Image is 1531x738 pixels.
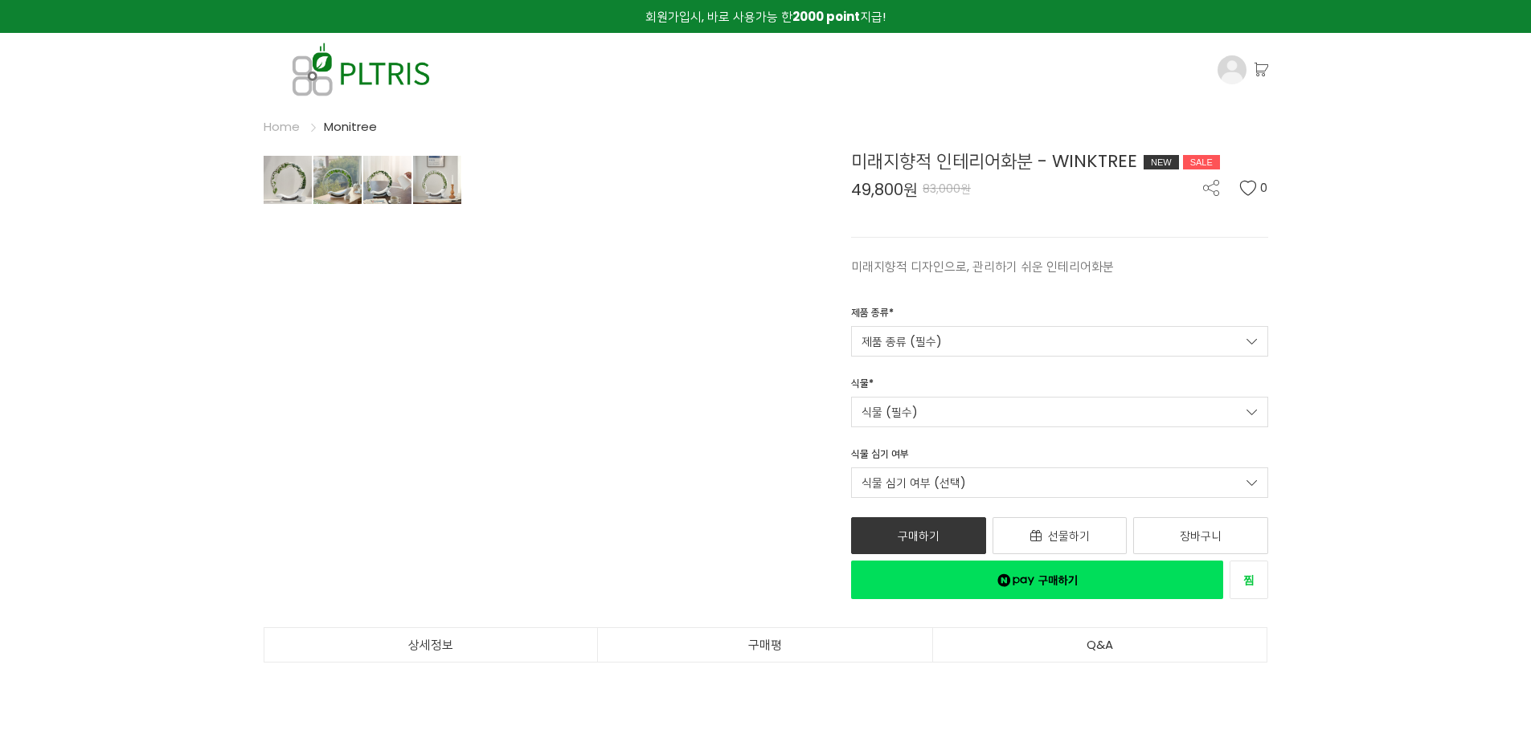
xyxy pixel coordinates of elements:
span: 0 [1260,180,1268,196]
img: 프로필 이미지 [1218,55,1246,84]
div: 식물 심기 여부 [851,446,909,467]
a: 장바구니 [1133,517,1268,554]
a: 식물 (필수) [851,397,1268,427]
a: 새창 [851,561,1223,599]
div: SALE [1183,155,1220,169]
strong: 2000 point [792,8,860,25]
div: NEW [1144,155,1179,169]
span: 선물하기 [1048,528,1090,544]
span: 49,800원 [851,181,918,198]
div: 제품 종류 [851,305,894,326]
p: 미래지향적 디자인으로, 관리하기 쉬운 인테리어화분 [851,257,1268,276]
a: 구매하기 [851,517,986,554]
a: Home [264,118,300,135]
div: 미래지향적 인테리어화분 - WINKTREE [851,148,1268,174]
a: 선물하기 [993,517,1128,554]
span: 회원가입시, 바로 사용가능 한 지급! [645,8,886,25]
a: 새창 [1230,561,1268,599]
button: 0 [1239,180,1268,196]
a: Q&A [933,628,1267,662]
div: 식물 [851,376,874,397]
a: 구매평 [598,628,932,662]
a: Monitree [324,118,377,135]
span: 83,000원 [923,181,971,197]
a: 제품 종류 (필수) [851,326,1268,357]
a: 식물 심기 여부 (선택) [851,467,1268,498]
a: 상세정보 [264,628,598,662]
